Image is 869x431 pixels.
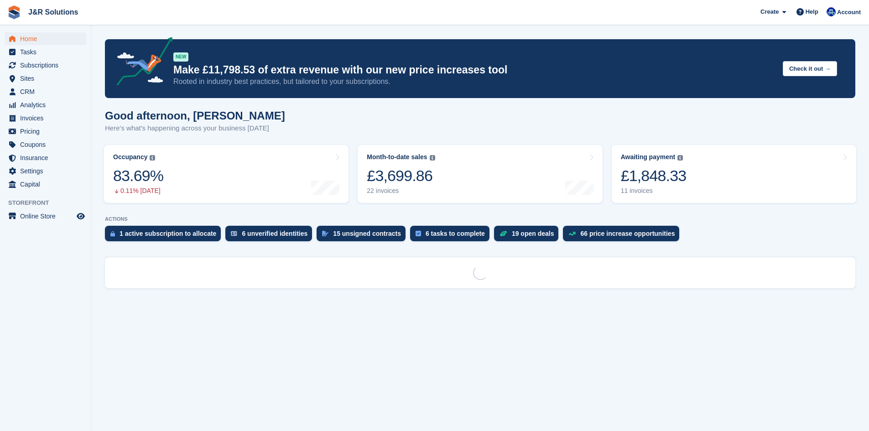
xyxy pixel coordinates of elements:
div: 66 price increase opportunities [580,230,675,237]
a: menu [5,165,86,177]
div: Awaiting payment [621,153,676,161]
a: menu [5,125,86,138]
img: deal-1b604bf984904fb50ccaf53a9ad4b4a5d6e5aea283cecdc64d6e3604feb123c2.svg [500,230,507,237]
img: task-75834270c22a3079a89374b754ae025e5fb1db73e45f91037f5363f120a921f8.svg [416,231,421,236]
p: ACTIONS [105,216,855,222]
a: menu [5,59,86,72]
a: Month-to-date sales £3,699.86 22 invoices [358,145,602,203]
span: Settings [20,165,75,177]
div: 15 unsigned contracts [333,230,401,237]
div: NEW [173,52,188,62]
div: 6 unverified identities [242,230,307,237]
span: Pricing [20,125,75,138]
img: icon-info-grey-7440780725fd019a000dd9b08b2336e03edf1995a4989e88bcd33f0948082b44.svg [677,155,683,161]
a: Awaiting payment £1,848.33 11 invoices [612,145,856,203]
span: Coupons [20,138,75,151]
button: Check it out → [783,61,837,76]
img: icon-info-grey-7440780725fd019a000dd9b08b2336e03edf1995a4989e88bcd33f0948082b44.svg [430,155,435,161]
div: 6 tasks to complete [426,230,485,237]
div: 11 invoices [621,187,687,195]
a: menu [5,99,86,111]
a: menu [5,72,86,85]
a: menu [5,138,86,151]
span: Help [806,7,818,16]
img: price-adjustments-announcement-icon-8257ccfd72463d97f412b2fc003d46551f7dbcb40ab6d574587a9cd5c0d94... [109,37,173,89]
a: menu [5,85,86,98]
span: Tasks [20,46,75,58]
span: Storefront [8,198,91,208]
span: Capital [20,178,75,191]
a: 6 tasks to complete [410,226,494,246]
div: 22 invoices [367,187,435,195]
div: 83.69% [113,166,163,185]
span: Invoices [20,112,75,125]
div: 1 active subscription to allocate [120,230,216,237]
a: menu [5,210,86,223]
img: icon-info-grey-7440780725fd019a000dd9b08b2336e03edf1995a4989e88bcd33f0948082b44.svg [150,155,155,161]
div: £3,699.86 [367,166,435,185]
a: 6 unverified identities [225,226,317,246]
a: menu [5,46,86,58]
a: J&R Solutions [25,5,82,20]
img: active_subscription_to_allocate_icon-d502201f5373d7db506a760aba3b589e785aa758c864c3986d89f69b8ff3... [110,231,115,237]
a: 1 active subscription to allocate [105,226,225,246]
span: Sites [20,72,75,85]
a: menu [5,178,86,191]
p: Rooted in industry best practices, but tailored to your subscriptions. [173,77,775,87]
img: Macie Adcock [827,7,836,16]
span: Create [760,7,779,16]
img: stora-icon-8386f47178a22dfd0bd8f6a31ec36ba5ce8667c1dd55bd0f319d3a0aa187defe.svg [7,5,21,19]
img: price_increase_opportunities-93ffe204e8149a01c8c9dc8f82e8f89637d9d84a8eef4429ea346261dce0b2c0.svg [568,232,576,236]
span: Online Store [20,210,75,223]
div: 0.11% [DATE] [113,187,163,195]
span: Home [20,32,75,45]
img: contract_signature_icon-13c848040528278c33f63329250d36e43548de30e8caae1d1a13099fd9432cc5.svg [322,231,328,236]
div: 19 open deals [512,230,554,237]
a: menu [5,32,86,45]
h1: Good afternoon, [PERSON_NAME] [105,109,285,122]
a: Preview store [75,211,86,222]
p: Here's what's happening across your business [DATE] [105,123,285,134]
a: 15 unsigned contracts [317,226,410,246]
img: verify_identity-adf6edd0f0f0b5bbfe63781bf79b02c33cf7c696d77639b501bdc392416b5a36.svg [231,231,237,236]
span: Insurance [20,151,75,164]
div: Occupancy [113,153,147,161]
a: menu [5,151,86,164]
p: Make £11,798.53 of extra revenue with our new price increases tool [173,63,775,77]
span: Analytics [20,99,75,111]
div: £1,848.33 [621,166,687,185]
a: menu [5,112,86,125]
span: Subscriptions [20,59,75,72]
span: CRM [20,85,75,98]
a: Occupancy 83.69% 0.11% [DATE] [104,145,349,203]
div: Month-to-date sales [367,153,427,161]
a: 66 price increase opportunities [563,226,684,246]
span: Account [837,8,861,17]
a: 19 open deals [494,226,563,246]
